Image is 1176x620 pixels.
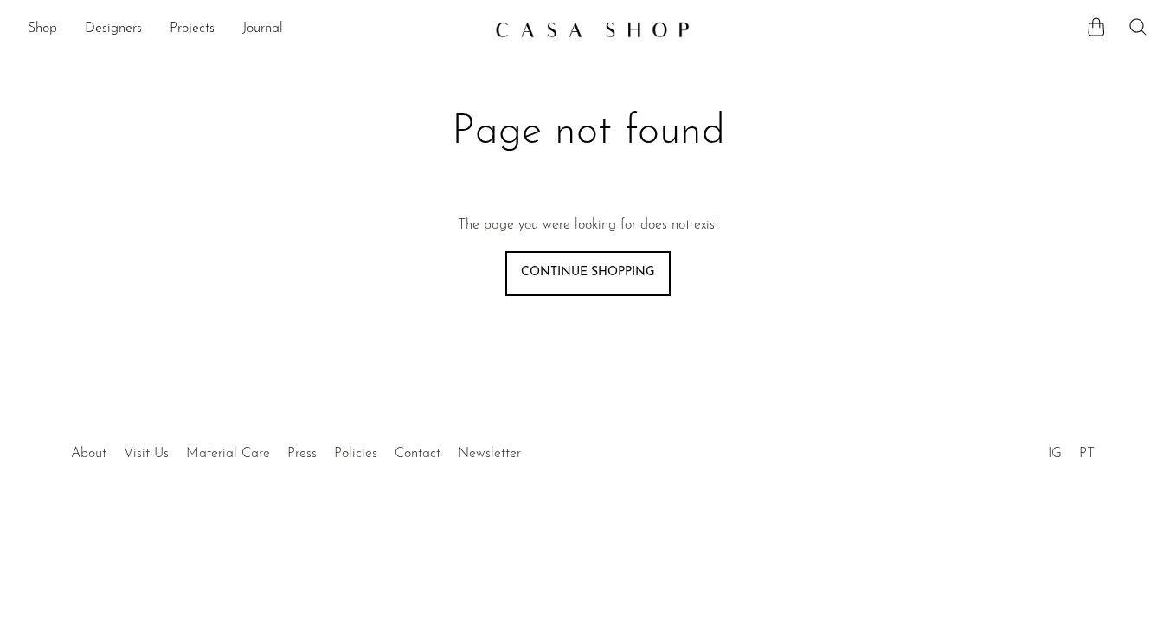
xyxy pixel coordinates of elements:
[395,447,440,461] a: Contact
[1048,447,1062,461] a: IG
[186,447,270,461] a: Material Care
[28,18,57,41] a: Shop
[334,447,377,461] a: Policies
[124,447,169,461] a: Visit Us
[458,215,719,237] p: The page you were looking for does not exist
[85,18,142,41] a: Designers
[287,447,317,461] a: Press
[71,447,106,461] a: About
[28,15,481,44] ul: NEW HEADER MENU
[28,15,481,44] nav: Desktop navigation
[313,106,864,159] h1: Page not found
[242,18,283,41] a: Journal
[505,251,671,296] a: Continue shopping
[170,18,215,41] a: Projects
[1039,433,1103,466] ul: Social Medias
[1079,447,1095,461] a: PT
[62,433,530,466] ul: Quick links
